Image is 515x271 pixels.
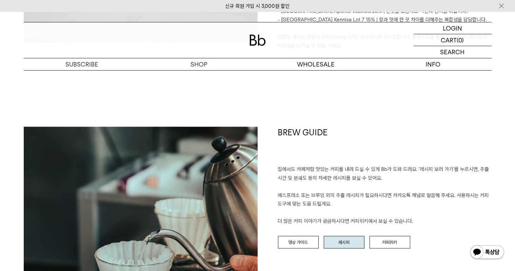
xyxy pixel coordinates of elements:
img: 카카오톡 채널 1:1 채팅 버튼 [470,245,505,261]
p: WHOLESALE [258,58,375,70]
p: INFO [375,58,492,70]
h1: BREW GUIDE [278,127,492,166]
a: SUBSCRIBE [24,58,141,70]
p: CART [441,34,457,46]
p: SEARCH [440,46,465,58]
p: LOGIN [443,22,462,34]
p: 집에서도 카페처럼 맛있는 커피를 내려 드실 ﻿수 있게 Bb가 도와 드려요. '레시피 보러 가기'를 누르시면, 추출 시간 및 분쇄도 등의 자세한 레시피를 보실 수 있어요. 에스... [278,165,492,226]
img: 로고 [250,35,266,46]
p: (0) [457,34,464,46]
a: LOGIN [414,22,492,34]
a: SHOP [141,58,258,70]
a: 커피위키 [370,236,410,249]
a: 레시피 [324,236,364,249]
a: CART (0) [414,34,492,46]
a: 영상 가이드 [278,236,319,249]
a: 신규 회원 가입 시 3,000원 할인 [225,3,290,9]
